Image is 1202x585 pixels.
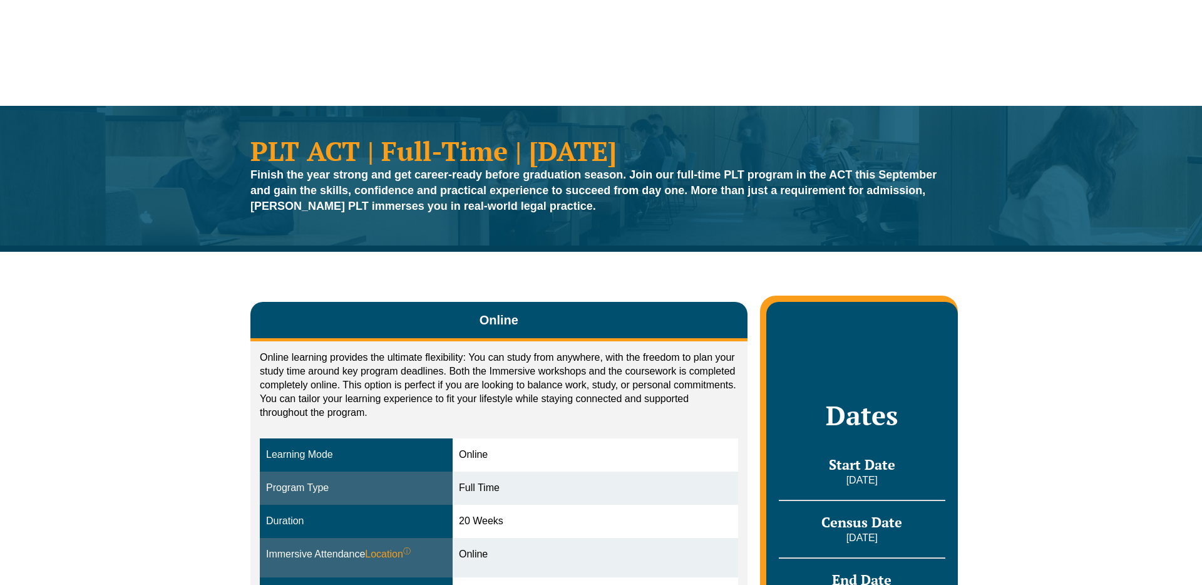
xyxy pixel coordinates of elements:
[779,400,945,431] h2: Dates
[260,351,738,420] p: Online learning provides the ultimate flexibility: You can study from anywhere, with the freedom ...
[829,455,895,474] span: Start Date
[480,311,518,329] span: Online
[266,514,446,529] div: Duration
[266,481,446,495] div: Program Type
[779,531,945,545] p: [DATE]
[250,137,952,164] h1: PLT ACT | Full-Time | [DATE]
[459,481,732,495] div: Full Time
[459,448,732,462] div: Online
[250,168,937,212] strong: Finish the year strong and get career-ready before graduation season. Join our full-time PLT prog...
[403,547,411,556] sup: ⓘ
[459,514,732,529] div: 20 Weeks
[365,547,411,562] span: Location
[266,448,446,462] div: Learning Mode
[821,513,902,531] span: Census Date
[266,547,446,562] div: Immersive Attendance
[779,474,945,487] p: [DATE]
[459,547,732,562] div: Online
